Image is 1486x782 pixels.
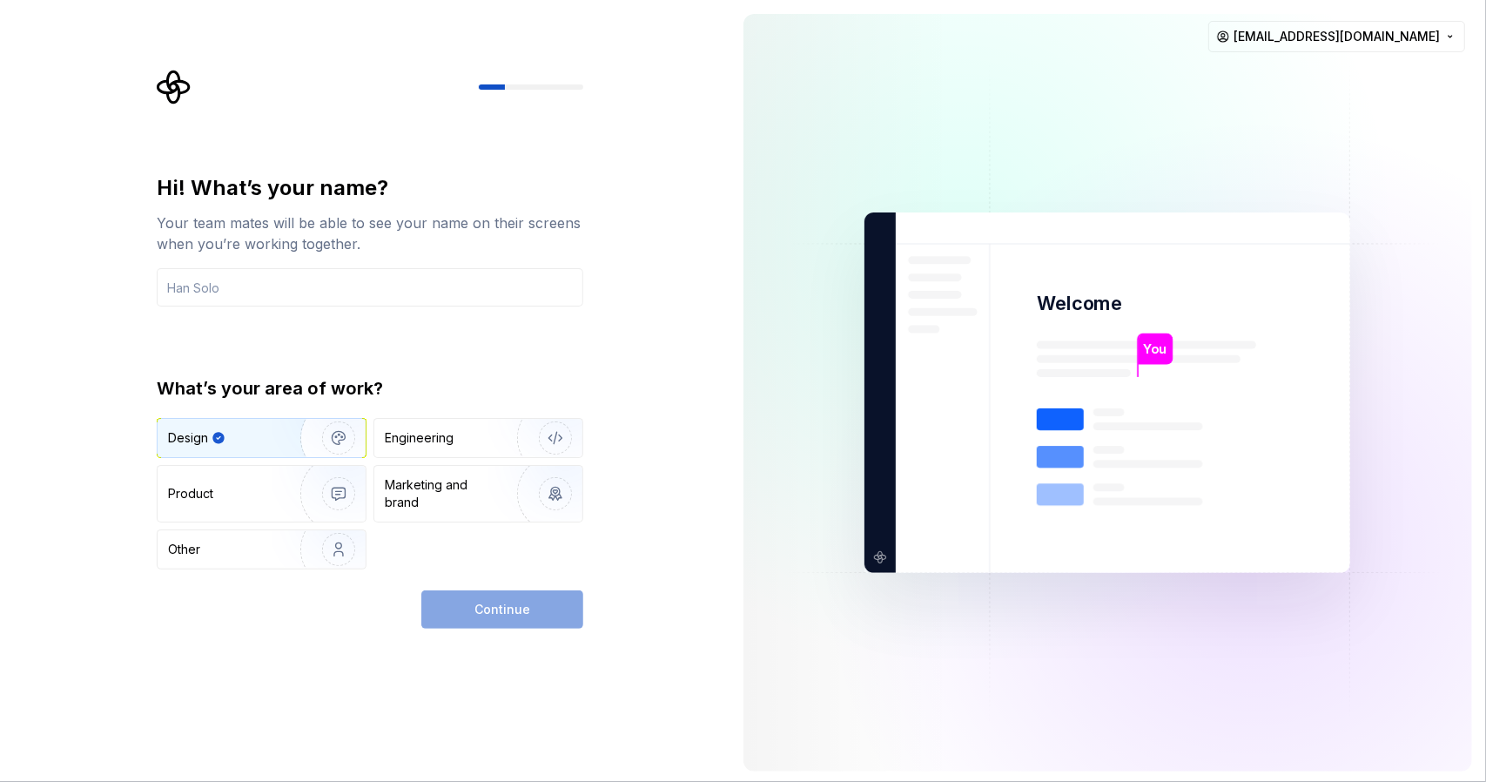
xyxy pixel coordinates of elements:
div: What’s your area of work? [157,376,583,401]
svg: Supernova Logo [157,70,192,104]
div: Your team mates will be able to see your name on their screens when you’re working together. [157,212,583,254]
div: Engineering [385,429,454,447]
div: Other [168,541,200,558]
div: Marketing and brand [385,476,502,511]
span: [EMAIL_ADDRESS][DOMAIN_NAME] [1234,28,1440,45]
div: Hi! What’s your name? [157,174,583,202]
div: Product [168,485,213,502]
p: Welcome [1037,291,1122,316]
input: Han Solo [157,268,583,307]
p: You [1144,340,1167,359]
button: [EMAIL_ADDRESS][DOMAIN_NAME] [1208,21,1465,52]
div: Design [168,429,208,447]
